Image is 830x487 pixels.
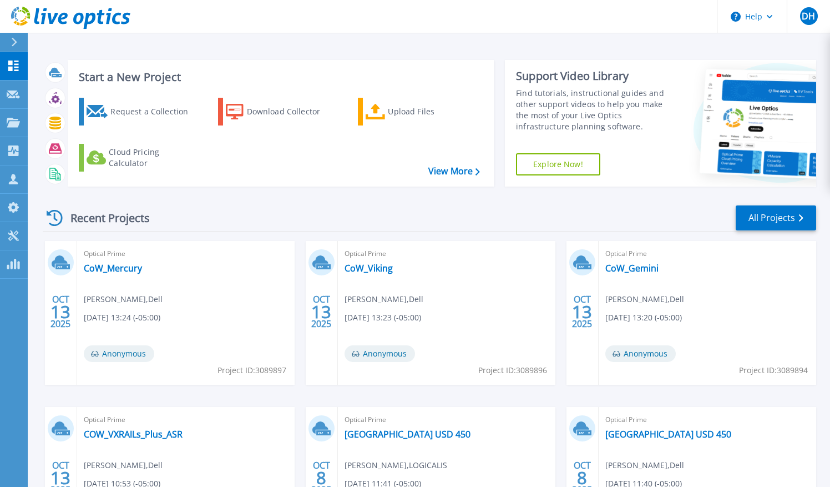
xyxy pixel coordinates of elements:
span: Optical Prime [605,248,809,260]
span: Optical Prime [345,248,549,260]
a: CoW_Mercury [84,263,142,274]
span: Optical Prime [84,248,288,260]
div: Request a Collection [110,101,199,123]
span: Optical Prime [84,414,288,426]
span: 13 [311,307,331,317]
div: Support Video Library [516,69,672,83]
a: COW_VXRAILs_Plus_ASR [84,429,183,440]
a: CoW_Gemini [605,263,659,274]
span: [DATE] 13:23 (-05:00) [345,312,421,324]
span: [DATE] 13:20 (-05:00) [605,312,682,324]
span: DH [802,12,815,21]
span: [PERSON_NAME] , Dell [605,459,684,471]
a: Download Collector [218,98,342,125]
div: Upload Files [388,101,477,123]
span: 13 [572,307,592,317]
div: Recent Projects [43,204,165,232]
span: Project ID: 3089894 [739,364,808,376]
span: Project ID: 3089896 [478,364,547,376]
a: [GEOGRAPHIC_DATA] USD 450 [345,429,470,440]
span: [PERSON_NAME] , Dell [605,293,684,305]
span: 13 [50,473,70,483]
div: OCT 2025 [50,292,71,332]
a: [GEOGRAPHIC_DATA] USD 450 [605,429,731,440]
span: Anonymous [345,345,415,362]
div: Cloud Pricing Calculator [109,147,198,169]
span: 8 [316,473,326,483]
span: [PERSON_NAME] , Dell [84,459,163,471]
span: Project ID: 3089897 [217,364,286,376]
span: Anonymous [84,345,154,362]
a: Request a Collection [79,98,203,125]
span: Optical Prime [345,414,549,426]
div: OCT 2025 [311,292,332,332]
a: All Projects [736,205,816,230]
a: View More [428,166,480,177]
span: [PERSON_NAME] , LOGICALIS [345,459,447,471]
span: [DATE] 13:24 (-05:00) [84,312,160,324]
a: Explore Now! [516,153,600,175]
div: OCT 2025 [571,292,593,332]
a: Cloud Pricing Calculator [79,144,203,172]
span: 13 [50,307,70,317]
span: [PERSON_NAME] , Dell [84,293,163,305]
h3: Start a New Project [79,71,479,83]
span: Anonymous [605,345,676,362]
span: Optical Prime [605,414,809,426]
a: Upload Files [358,98,482,125]
span: 8 [577,473,587,483]
a: CoW_Viking [345,263,393,274]
span: [PERSON_NAME] , Dell [345,293,423,305]
div: Find tutorials, instructional guides and other support videos to help you make the most of your L... [516,88,672,132]
div: Download Collector [247,101,336,123]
